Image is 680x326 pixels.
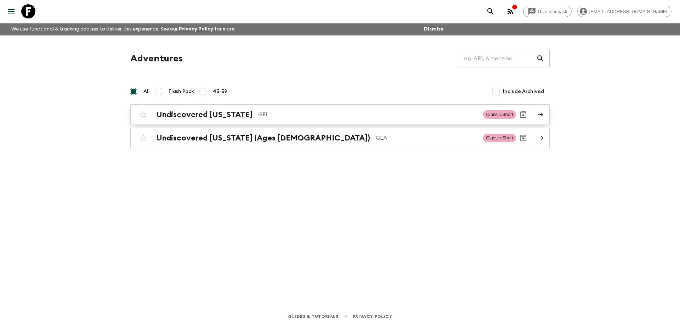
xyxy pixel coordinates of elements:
h1: Adventures [130,51,183,66]
span: Classic Short [483,134,516,142]
button: Archive [516,107,530,122]
p: GE1 [258,110,477,119]
input: e.g. AR1, Argentina [459,49,536,68]
h2: Undiscovered [US_STATE] (Ages [DEMOGRAPHIC_DATA]) [156,133,370,143]
span: [EMAIL_ADDRESS][DOMAIN_NAME] [585,9,671,14]
span: Include Archived [503,88,544,95]
a: Privacy Policy [353,313,392,320]
a: Guides & Tutorials [288,313,339,320]
a: Give feedback [523,6,572,17]
button: Archive [516,131,530,145]
span: Classic Short [483,110,516,119]
p: GEA [376,134,477,142]
span: All [143,88,150,95]
button: menu [4,4,18,18]
p: We use functional & tracking cookies to deliver this experience. See our for more. [8,23,238,35]
a: Undiscovered [US_STATE]GE1Classic ShortArchive [130,104,550,125]
span: 45-59 [213,88,227,95]
div: [EMAIL_ADDRESS][DOMAIN_NAME] [577,6,671,17]
a: Undiscovered [US_STATE] (Ages [DEMOGRAPHIC_DATA])GEAClassic ShortArchive [130,128,550,148]
a: Privacy Policy [179,27,213,32]
h2: Undiscovered [US_STATE] [156,110,253,119]
span: Flash Pack [169,88,194,95]
span: Give feedback [534,9,571,14]
button: Dismiss [422,24,445,34]
button: search adventures [483,4,498,18]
